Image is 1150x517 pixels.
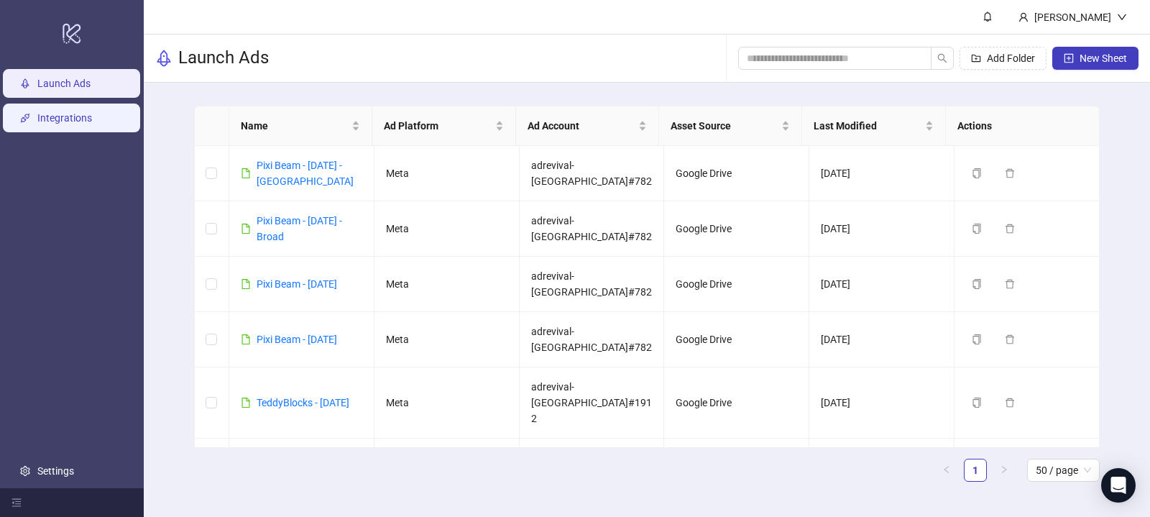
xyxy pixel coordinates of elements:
[372,106,515,146] th: Ad Platform
[659,106,802,146] th: Asset Source
[1036,459,1091,481] span: 50 / page
[257,397,349,408] a: TeddyBlocks - [DATE]
[972,168,982,178] span: copy
[809,146,954,201] td: [DATE]
[671,118,778,134] span: Asset Source
[257,334,337,345] a: Pixi Beam - [DATE]
[241,334,251,344] span: file
[1000,465,1008,474] span: right
[374,257,520,312] td: Meta
[37,78,91,89] a: Launch Ads
[37,112,92,124] a: Integrations
[520,367,665,439] td: adrevival-[GEOGRAPHIC_DATA]#1912
[1080,52,1127,64] span: New Sheet
[664,312,809,367] td: Google Drive
[809,439,954,510] td: [DATE]
[516,106,659,146] th: Ad Account
[178,47,269,70] h3: Launch Ads
[664,146,809,201] td: Google Drive
[384,118,492,134] span: Ad Platform
[374,146,520,201] td: Meta
[1052,47,1138,70] button: New Sheet
[520,201,665,257] td: adrevival-[GEOGRAPHIC_DATA]#782
[664,201,809,257] td: Google Drive
[814,118,921,134] span: Last Modified
[374,312,520,367] td: Meta
[1029,9,1117,25] div: [PERSON_NAME]
[946,106,1089,146] th: Actions
[1117,12,1127,22] span: down
[37,465,74,477] a: Settings
[520,312,665,367] td: adrevival-[GEOGRAPHIC_DATA]#782
[155,50,172,67] span: rocket
[664,439,809,510] td: Google Drive
[1005,334,1015,344] span: delete
[972,279,982,289] span: copy
[374,201,520,257] td: Meta
[241,279,251,289] span: file
[809,257,954,312] td: [DATE]
[993,459,1016,482] button: right
[965,459,986,481] a: 1
[809,201,954,257] td: [DATE]
[520,257,665,312] td: adrevival-[GEOGRAPHIC_DATA]#782
[374,439,520,510] td: Meta
[802,106,945,146] th: Last Modified
[972,398,982,408] span: copy
[935,459,958,482] button: left
[972,224,982,234] span: copy
[960,47,1046,70] button: Add Folder
[1018,12,1029,22] span: user
[964,459,987,482] li: 1
[1005,398,1015,408] span: delete
[520,146,665,201] td: adrevival-[GEOGRAPHIC_DATA]#782
[1064,53,1074,63] span: plus-square
[1027,459,1100,482] div: Page Size
[257,278,337,290] a: Pixi Beam - [DATE]
[257,215,342,242] a: Pixi Beam - [DATE] - Broad
[809,367,954,439] td: [DATE]
[942,465,951,474] span: left
[241,398,251,408] span: file
[935,459,958,482] li: Previous Page
[241,118,349,134] span: Name
[520,439,665,510] td: adrevival-[GEOGRAPHIC_DATA]#2300
[664,367,809,439] td: Google Drive
[374,367,520,439] td: Meta
[528,118,635,134] span: Ad Account
[993,459,1016,482] li: Next Page
[229,106,372,146] th: Name
[241,168,251,178] span: file
[809,312,954,367] td: [DATE]
[241,224,251,234] span: file
[987,52,1035,64] span: Add Folder
[971,53,981,63] span: folder-add
[983,12,993,22] span: bell
[257,160,354,187] a: Pixi Beam - [DATE] - [GEOGRAPHIC_DATA]
[972,334,982,344] span: copy
[1005,168,1015,178] span: delete
[1005,224,1015,234] span: delete
[664,257,809,312] td: Google Drive
[1005,279,1015,289] span: delete
[11,498,22,508] span: menu-fold
[1101,468,1136,503] div: Open Intercom Messenger
[937,53,947,63] span: search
